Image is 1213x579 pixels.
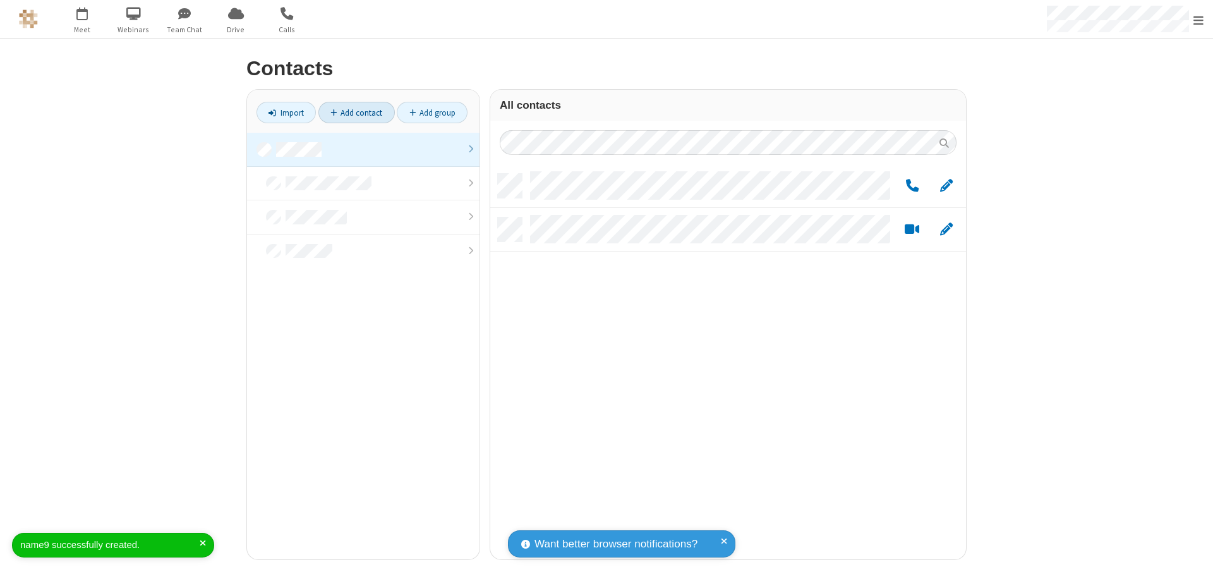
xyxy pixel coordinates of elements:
span: Webinars [110,24,157,35]
div: grid [490,164,966,559]
a: Add contact [318,102,395,123]
div: name9 successfully created. [20,538,200,552]
a: Add group [397,102,468,123]
h2: Contacts [246,58,967,80]
button: Start a video meeting [900,222,924,238]
a: Import [256,102,316,123]
button: Edit [934,222,958,238]
span: Drive [212,24,260,35]
span: Meet [59,24,106,35]
span: Team Chat [161,24,208,35]
button: Edit [934,178,958,194]
img: QA Selenium DO NOT DELETE OR CHANGE [19,9,38,28]
button: Call by phone [900,178,924,194]
h3: All contacts [500,99,957,111]
span: Calls [263,24,311,35]
span: Want better browser notifications? [534,536,697,552]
